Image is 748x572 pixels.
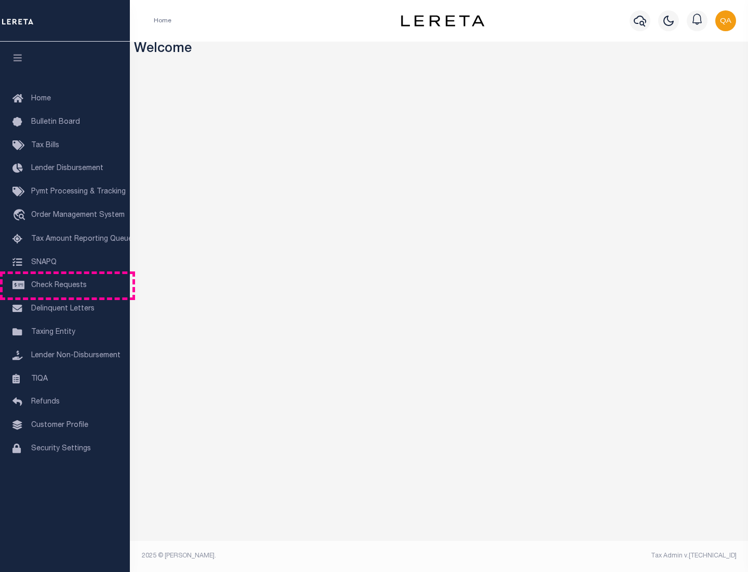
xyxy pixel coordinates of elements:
[31,236,132,243] span: Tax Amount Reporting Queue
[12,209,29,223] i: travel_explore
[31,282,87,289] span: Check Requests
[31,95,51,102] span: Home
[31,142,59,149] span: Tax Bills
[134,551,439,561] div: 2025 © [PERSON_NAME].
[31,305,95,313] span: Delinquent Letters
[401,15,484,27] img: logo-dark.svg
[31,212,125,219] span: Order Management System
[31,329,75,336] span: Taxing Entity
[31,119,80,126] span: Bulletin Board
[31,258,57,266] span: SNAPQ
[134,42,744,58] h3: Welcome
[31,445,91,452] span: Security Settings
[31,398,60,406] span: Refunds
[31,422,88,429] span: Customer Profile
[715,10,736,31] img: svg+xml;base64,PHN2ZyB4bWxucz0iaHR0cDovL3d3dy53My5vcmcvMjAwMC9zdmciIHBvaW50ZXItZXZlbnRzPSJub25lIi...
[154,16,171,25] li: Home
[31,352,121,359] span: Lender Non-Disbursement
[31,375,48,382] span: TIQA
[31,165,103,172] span: Lender Disbursement
[447,551,737,561] div: Tax Admin v.[TECHNICAL_ID]
[31,188,126,196] span: Pymt Processing & Tracking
